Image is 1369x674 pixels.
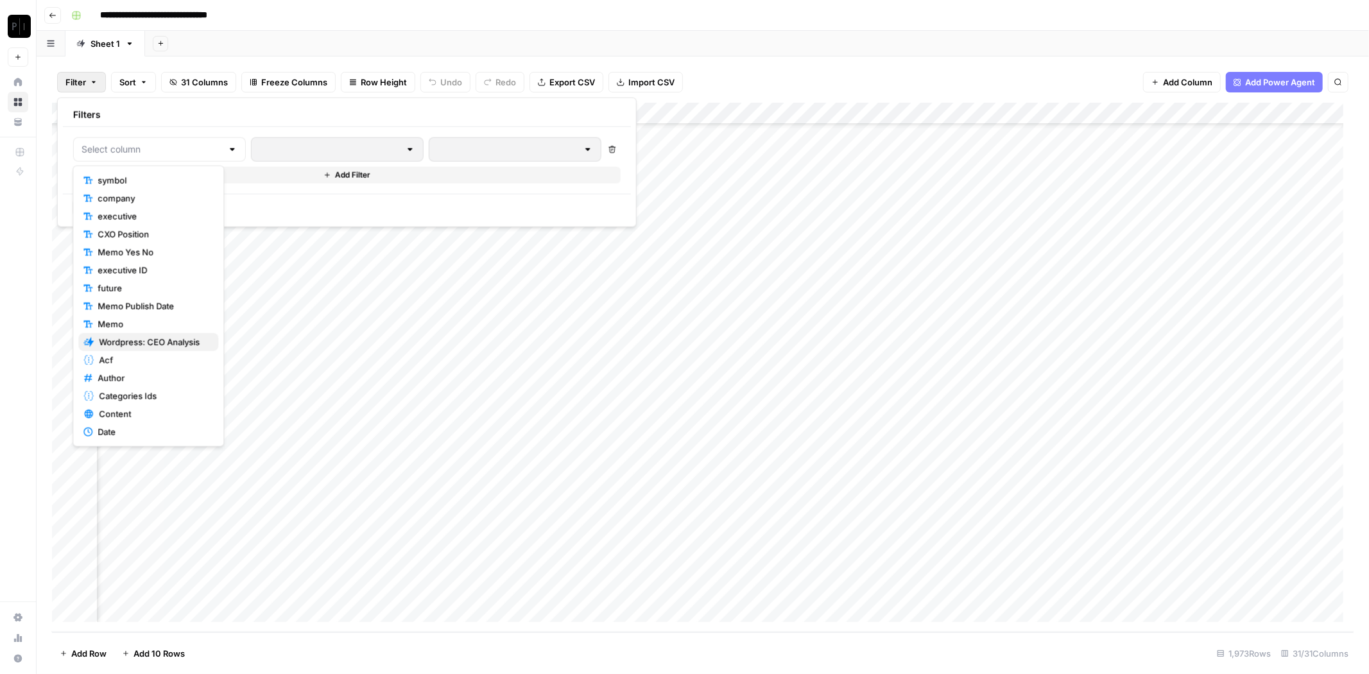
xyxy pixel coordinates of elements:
button: Add Column [1143,72,1221,92]
span: Add Row [71,647,107,660]
span: Content [99,408,208,420]
span: symbol [98,174,208,187]
span: 31 Columns [181,76,228,89]
span: Sort [119,76,136,89]
img: Paragon (Prod) Logo [8,15,31,38]
span: Redo [495,76,516,89]
span: Acf [99,354,208,367]
button: Redo [476,72,524,92]
button: 31 Columns [161,72,236,92]
button: Row Height [341,72,415,92]
span: Row Height [361,76,407,89]
button: Help + Support [8,648,28,669]
span: Add Column [1163,76,1212,89]
button: Add Row [52,643,114,664]
span: Undo [440,76,462,89]
a: Settings [8,607,28,628]
span: Freeze Columns [261,76,327,89]
span: Memo Publish Date [98,300,208,313]
span: Import CSV [628,76,675,89]
button: Export CSV [530,72,603,92]
span: company [98,192,208,205]
span: Add Filter [335,169,370,181]
a: Your Data [8,112,28,132]
button: Sort [111,72,156,92]
div: 1,973 Rows [1212,643,1276,664]
input: Select column [82,143,222,156]
span: Wordpress: CEO Analysis [99,336,208,349]
a: Browse [8,92,28,112]
div: Filter [57,98,637,227]
span: CXO Position [98,228,208,241]
button: Undo [420,72,470,92]
span: Filter [65,76,86,89]
button: Freeze Columns [241,72,336,92]
button: Add 10 Rows [114,643,193,664]
span: Author [98,372,208,385]
span: Memo Yes No [98,246,208,259]
span: Memo [98,318,208,331]
span: Date [98,426,208,438]
span: Categories Ids [99,390,208,402]
span: Add 10 Rows [133,647,185,660]
button: Import CSV [608,72,683,92]
span: executive ID [98,264,208,277]
div: Filters [63,103,631,127]
div: Sheet 1 [90,37,120,50]
span: Add Power Agent [1245,76,1315,89]
a: Home [8,72,28,92]
span: Export CSV [549,76,595,89]
button: Filter [57,72,106,92]
a: Sheet 1 [65,31,145,56]
span: future [98,282,208,295]
button: Workspace: Paragon (Prod) [8,10,28,42]
button: Add Filter [73,167,621,184]
span: executive [98,210,208,223]
div: 31/31 Columns [1276,643,1354,664]
a: Usage [8,628,28,648]
button: Add Power Agent [1226,72,1323,92]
